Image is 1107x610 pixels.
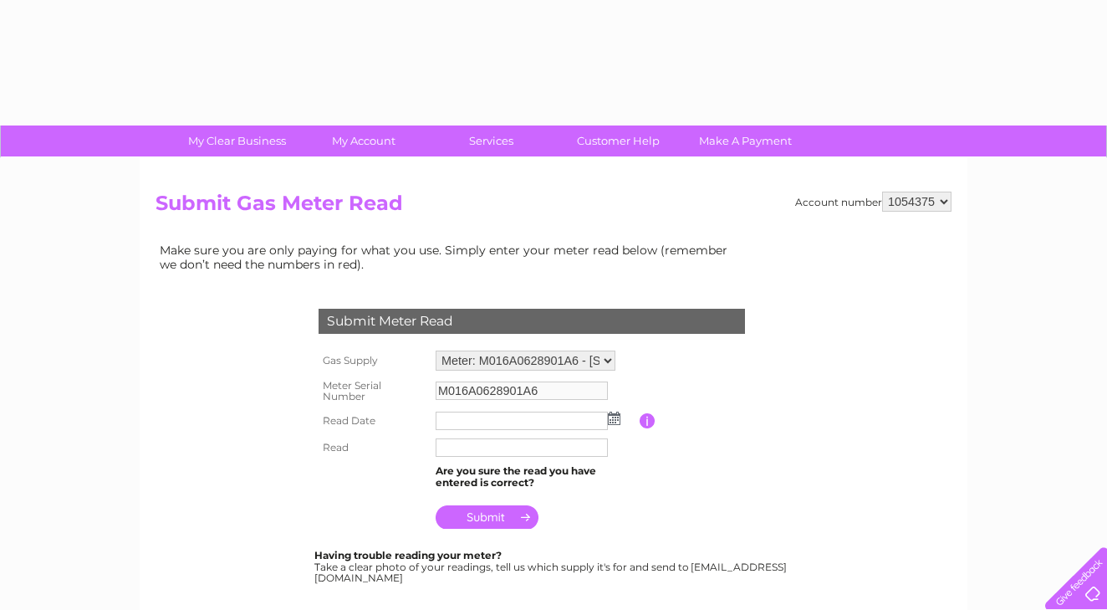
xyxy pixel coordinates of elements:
img: ... [608,412,620,425]
input: Information [640,413,656,428]
a: Make A Payment [676,126,814,156]
th: Read [314,434,431,461]
a: My Account [295,126,433,156]
a: My Clear Business [168,126,306,156]
th: Read Date [314,408,431,434]
th: Meter Serial Number [314,375,431,408]
td: Are you sure the read you have entered is correct? [431,461,640,493]
b: Having trouble reading your meter? [314,549,502,561]
h2: Submit Gas Meter Read [156,192,951,223]
a: Customer Help [549,126,687,156]
a: Services [422,126,560,156]
div: Submit Meter Read [319,309,745,334]
th: Gas Supply [314,346,431,375]
input: Submit [436,505,538,529]
div: Account number [795,192,951,212]
div: Take a clear photo of your readings, tell us which supply it's for and send to [EMAIL_ADDRESS][DO... [314,550,789,584]
td: Make sure you are only paying for what you use. Simply enter your meter read below (remember we d... [156,239,741,274]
